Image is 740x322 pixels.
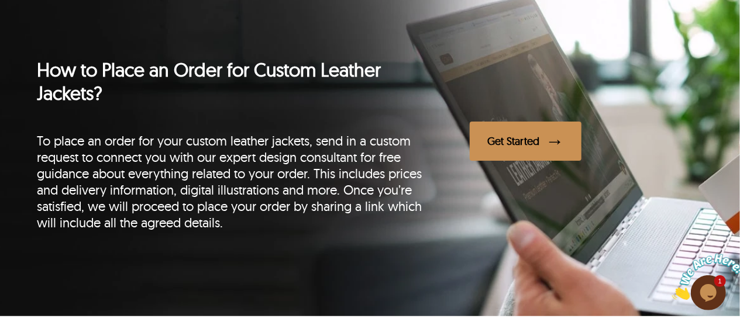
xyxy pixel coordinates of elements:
[667,249,740,304] iframe: chat widget
[470,122,703,161] a: Get Started
[37,116,436,231] div: To place an order for your custom leather jackets, send in a custom request to connect you with o...
[487,134,539,148] div: Get Started
[5,5,77,51] img: Chat attention grabber
[37,58,436,105] h2: How to Place an Order for Custom Leather Jackets?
